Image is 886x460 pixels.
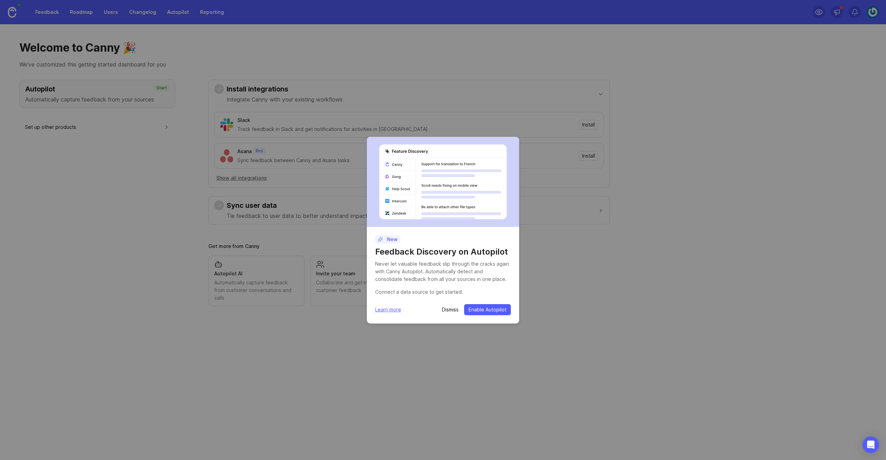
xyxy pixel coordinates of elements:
span: Enable Autopilot [469,306,506,313]
a: Learn more [375,306,401,313]
div: Never let valuable feedback slip through the cracks again with Canny Autopilot. Automatically det... [375,260,511,283]
div: Connect a data source to get started. [375,288,511,296]
div: Open Intercom Messenger [862,436,879,453]
button: Enable Autopilot [464,304,511,315]
h1: Feedback Discovery on Autopilot [375,246,511,257]
button: Dismiss [442,306,459,313]
img: autopilot-456452bdd303029aca878276f8eef889.svg [379,144,507,219]
p: New [378,236,398,243]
